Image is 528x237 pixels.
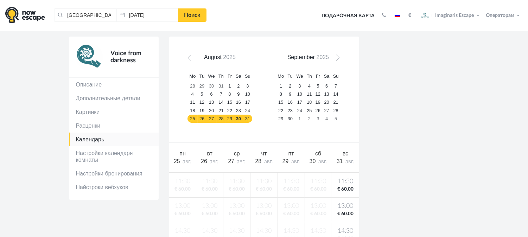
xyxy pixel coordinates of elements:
span: 14:30 [333,227,358,236]
a: Настройки календаря комнаты [69,146,159,167]
a: 9 [234,90,243,98]
a: 23 [234,107,243,115]
a: 5 [314,82,322,90]
span: Tuesday [199,73,204,79]
a: 2 [305,115,314,123]
span: Friday [228,73,232,79]
a: 3 [243,82,252,90]
a: 11 [187,98,197,107]
a: 23 [286,107,294,115]
a: 10 [243,90,252,98]
a: 22 [276,107,286,115]
a: 17 [243,98,252,107]
span: August [204,54,222,60]
a: 6 [322,82,331,90]
span: авг. [291,159,300,164]
span: 29 [282,158,289,164]
a: 30 [234,115,243,123]
a: 26 [198,115,206,123]
a: 4 [322,115,331,123]
a: 15 [225,98,234,107]
a: 29 [276,115,286,123]
button: Операторам [484,12,523,19]
a: Найстроки вебхуков [69,180,159,194]
a: 28 [187,82,197,90]
a: 28 [331,107,341,115]
a: 9 [286,90,294,98]
span: авг. [210,159,218,164]
span: 31 [337,158,343,164]
a: Картинки [69,105,159,119]
a: 30 [286,115,294,123]
a: 25 [305,107,314,115]
span: Tuesday [288,73,293,79]
a: Календарь [69,133,159,146]
a: 19 [314,98,322,107]
a: 22 [225,107,234,115]
span: Monday [190,73,196,79]
span: пн [179,150,186,156]
a: 28 [217,115,225,123]
span: 13:00 [333,202,358,211]
a: 31 [217,82,225,90]
a: 21 [217,107,225,115]
img: logo [5,7,45,23]
a: 5 [331,115,341,123]
a: 4 [187,90,197,98]
a: 18 [187,107,197,115]
span: авг. [237,159,246,164]
span: September [287,54,315,60]
a: 13 [322,90,331,98]
div: Voice from darkness [103,44,152,70]
span: Wednesday [296,73,303,79]
span: Thursday [307,73,312,79]
span: ср [234,150,240,156]
span: Sunday [245,73,250,79]
a: Поиск [178,8,206,22]
a: Подарочная карта [319,8,377,24]
span: чт [261,150,267,156]
a: 25 [187,115,197,123]
span: Next [333,56,339,62]
a: 7 [331,82,341,90]
span: 2025 [316,54,329,60]
a: 2 [286,82,294,90]
span: 26 [201,158,207,164]
span: € 60.00 [333,186,358,193]
a: 12 [198,98,206,107]
a: 18 [305,98,314,107]
a: 27 [206,115,217,123]
a: 3 [294,82,305,90]
a: 5 [198,90,206,98]
a: 29 [225,115,234,123]
a: Next [331,54,342,64]
a: 29 [198,82,206,90]
a: 10 [294,90,305,98]
a: 21 [331,98,341,107]
span: 27 [228,158,234,164]
a: 4 [305,82,314,90]
a: 8 [225,90,234,98]
span: авг. [264,159,273,164]
span: 30 [310,158,316,164]
a: 26 [314,107,322,115]
a: 1 [225,82,234,90]
span: вс [343,150,348,156]
a: Настройки бронирования [69,167,159,180]
span: Операторам [486,13,514,18]
span: Thursday [218,73,224,79]
a: 27 [322,107,331,115]
span: Imaginaris Escape [435,12,474,18]
button: € [405,12,415,19]
a: Расценки [69,119,159,133]
span: пт [288,150,294,156]
span: 28 [255,158,261,164]
a: 7 [217,90,225,98]
a: 2 [234,82,243,90]
button: Imaginaris Escape [416,8,483,23]
span: 25 [174,158,180,164]
span: Friday [316,73,320,79]
a: 3 [314,115,322,123]
span: Wednesday [208,73,215,79]
input: Дата [116,8,178,22]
